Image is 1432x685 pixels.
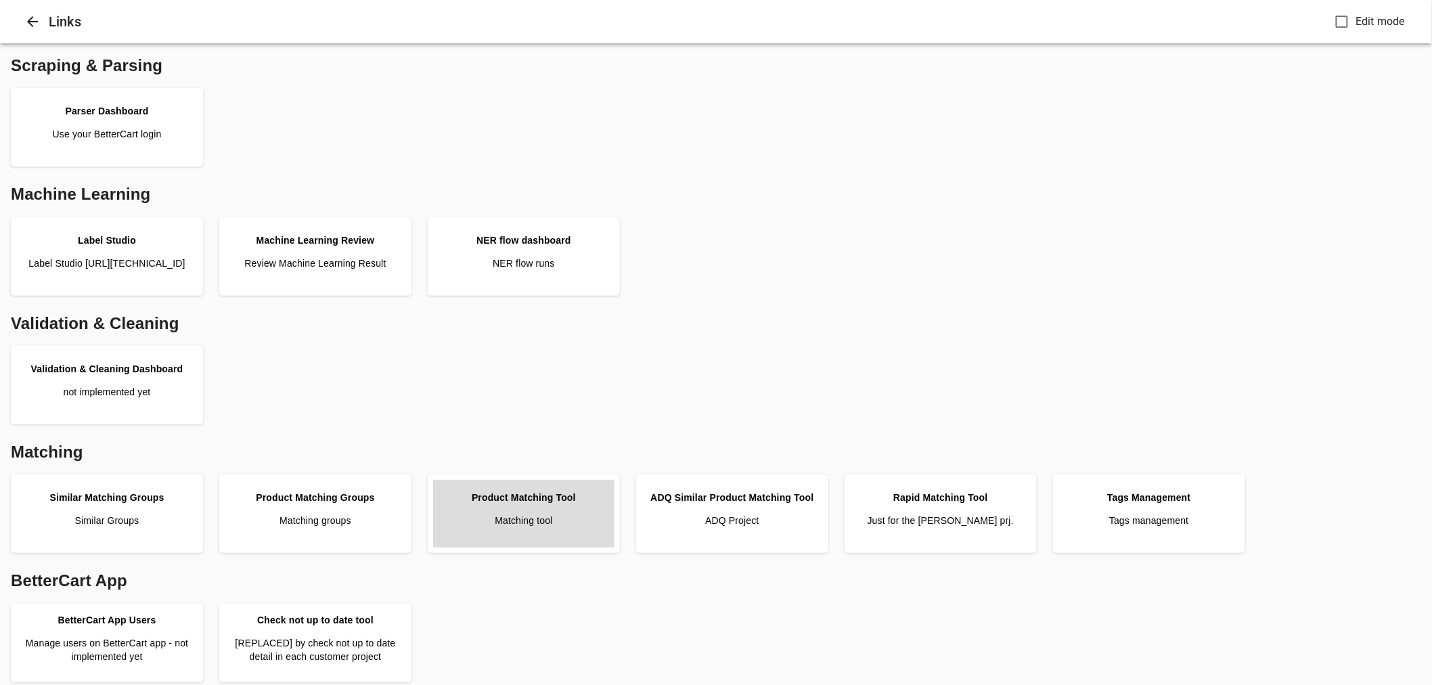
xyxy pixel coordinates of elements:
div: Similar Matching Groups [49,491,164,504]
div: BetterCart App [5,564,1427,598]
p: Manage users on BetterCart app - not implemented yet [16,636,198,663]
a: ADQ Similar Product Matching ToolADQ Project [642,480,823,548]
div: Product Matching Groups [256,491,374,504]
a: Label StudioLabel Studio [URL][TECHNICAL_ID] [16,223,198,290]
p: Matching groups [279,514,351,527]
a: Validation & Cleaning Dashboardnot implemented yet [16,351,198,419]
a: Similar Matching GroupsSimilar Groups [16,480,198,548]
button: Close [16,5,49,38]
a: Check not up to date tool[REPLACED] by check not up to date detail in each customer project [225,609,406,677]
a: NER flow dashboardNER flow runs [433,223,614,290]
span: Edit mode [1356,14,1405,30]
p: [REPLACED] by check not up to date detail in each customer project [225,636,406,663]
a: Tags ManagementTags management [1058,480,1240,548]
p: Tags management [1109,514,1188,527]
div: Rapid Matching Tool [893,491,987,504]
p: Use your BetterCart login [53,127,162,141]
div: Scraping & Parsing [5,49,1427,83]
div: Check not up to date tool [257,613,374,627]
a: BetterCart App UsersManage users on BetterCart app - not implemented yet [16,609,198,677]
a: Product Matching GroupsMatching groups [225,480,406,548]
div: BetterCart App Users [58,613,156,627]
a: Parser DashboardUse your BetterCart login [16,93,198,161]
div: Machine Learning Review [256,234,375,247]
div: Product Matching Tool [472,491,576,504]
div: ADQ Similar Product Matching Tool [650,491,813,504]
div: Matching [5,435,1427,469]
p: Matching tool [495,514,552,527]
h6: Links [49,11,1330,32]
p: not implemented yet [64,385,151,399]
div: Label Studio [78,234,136,247]
div: Validation & Cleaning [5,307,1427,340]
p: Just for the [PERSON_NAME] prj. [868,514,1014,527]
p: Label Studio [URL][TECHNICAL_ID] [28,257,185,270]
div: NER flow dashboard [476,234,571,247]
a: Product Matching ToolMatching tool [433,480,614,548]
div: Machine Learning [5,177,1427,211]
p: Similar Groups [75,514,139,527]
div: Validation & Cleaning Dashboard [31,362,183,376]
p: NER flow runs [493,257,554,270]
div: Tags Management [1107,491,1190,504]
div: Parser Dashboard [65,104,148,118]
p: ADQ Project [705,514,759,527]
p: Review Machine Learning Result [244,257,386,270]
a: Rapid Matching ToolJust for the [PERSON_NAME] prj. [850,480,1031,548]
a: Machine Learning ReviewReview Machine Learning Result [225,223,406,290]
